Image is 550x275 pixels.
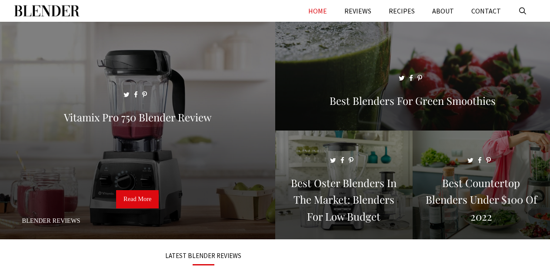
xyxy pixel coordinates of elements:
h3: LATEST BLENDER REVIEWS [25,252,382,259]
a: Best Countertop Blenders Under $100 of 2022 [413,229,550,238]
a: Blender Reviews [22,217,80,224]
a: Read More [116,190,159,208]
a: Best Oster Blenders in the Market: Blenders for Low Budget [275,229,413,238]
